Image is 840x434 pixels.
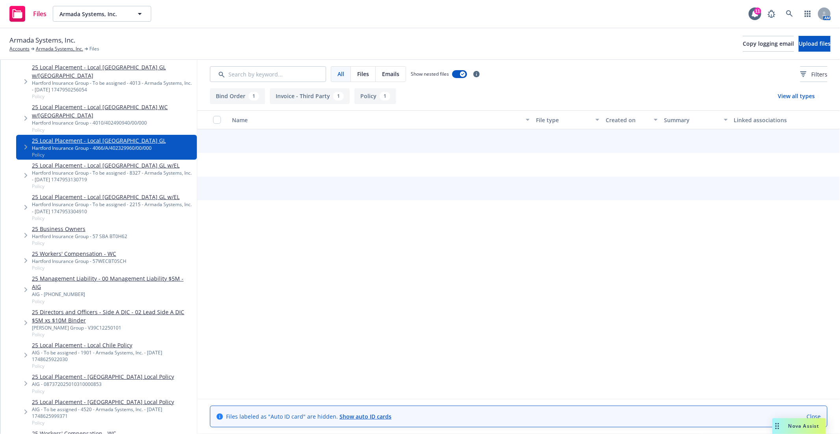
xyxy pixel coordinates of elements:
[411,71,449,77] span: Show nested files
[210,66,326,82] input: Search by keyword...
[36,45,83,52] a: Armada Systems, Inc.
[603,110,661,129] button: Created on
[782,6,797,22] a: Search
[89,45,99,52] span: Files
[380,92,390,101] div: 1
[32,193,194,201] a: 25 Local Placement - Local [GEOGRAPHIC_DATA] GL w/EL
[357,70,369,78] span: Files
[743,40,794,47] span: Copy logging email
[536,116,591,124] div: File type
[800,66,827,82] button: Filters
[32,63,194,80] a: 25 Local Placement - Local [GEOGRAPHIC_DATA] GL w/[GEOGRAPHIC_DATA]
[33,11,46,17] span: Files
[764,6,779,22] a: Report a Bug
[32,233,127,240] div: Hartford Insurance Group - 57 SBA BT0H62
[337,70,344,78] span: All
[800,70,827,78] span: Filters
[32,170,194,183] div: Hartford Insurance Group - To be assigned - 8327 - Armada Systems, Inc. - [DATE] 1747953130719
[32,80,194,93] div: Hartford Insurance Group - To be assigned - 4013 - Armada Systems, Inc. - [DATE] 1747950256054
[333,92,344,101] div: 1
[53,6,151,22] button: Armada Systems, Inc.
[32,388,174,395] span: Policy
[248,92,259,101] div: 1
[9,35,75,45] span: Armada Systems, Inc.
[32,419,194,426] span: Policy
[32,363,194,369] span: Policy
[59,10,128,18] span: Armada Systems, Inc.
[800,6,816,22] a: Switch app
[32,398,194,406] a: 25 Local Placement - [GEOGRAPHIC_DATA] Local Policy
[32,274,194,291] a: 25 Management Liability - 00 Management Liability $5M - AIG
[213,116,221,124] input: Select all
[533,110,603,129] button: File type
[32,324,194,331] div: [PERSON_NAME] Group - V39C12250101
[354,88,396,104] button: Policy
[788,423,820,429] span: Nova Assist
[32,381,174,387] div: AIG - 087372025010310000853
[32,258,126,264] div: Hartford Insurance Group - 57WECBT0SCH
[32,308,194,324] a: 25 Directors and Officers - Side A DIC - 02 Lead Side A DIC $5M xs $10M Binder
[32,291,194,298] div: AIG - [PHONE_NUMBER]
[772,418,782,434] div: Drag to move
[32,201,194,214] div: Hartford Insurance Group - To be assigned - 2215 - Armada Systems, Inc. - [DATE] 1747953304910
[754,7,761,15] div: 11
[6,3,50,25] a: Files
[32,161,194,170] a: 25 Local Placement - Local [GEOGRAPHIC_DATA] GL w/EL
[734,116,797,124] div: Linked associations
[32,119,194,126] div: Hartford Insurance Group - 4010/402490940/00/000
[232,116,521,124] div: Name
[32,145,166,151] div: Hartford Insurance Group - 4066/A/402329960/00/000
[32,136,166,145] a: 25 Local Placement - Local [GEOGRAPHIC_DATA] GL
[661,110,731,129] button: Summary
[807,412,821,421] a: Close
[229,110,533,129] button: Name
[32,183,194,190] span: Policy
[32,406,194,419] div: AIG - To be assigned - 4520 - Armada Systems, Inc. - [DATE] 1748625999371
[731,110,801,129] button: Linked associations
[32,240,127,246] span: Policy
[32,250,126,258] a: 25 Workers' Compensation - WC
[32,151,166,158] span: Policy
[811,70,827,78] span: Filters
[772,418,826,434] button: Nova Assist
[32,93,194,100] span: Policy
[32,215,194,222] span: Policy
[32,103,194,119] a: 25 Local Placement - Local [GEOGRAPHIC_DATA] WC w/[GEOGRAPHIC_DATA]
[765,88,827,104] button: View all types
[210,88,265,104] button: Bind Order
[32,298,194,305] span: Policy
[32,264,126,271] span: Policy
[32,127,194,133] span: Policy
[32,341,194,349] a: 25 Local Placement - Local Chile Policy
[32,225,127,233] a: 25 Business Owners
[799,36,831,52] button: Upload files
[606,116,649,124] div: Created on
[270,88,350,104] button: Invoice - Third Party
[382,70,399,78] span: Emails
[339,413,391,420] a: Show auto ID cards
[9,45,30,52] a: Accounts
[226,412,391,421] span: Files labeled as "Auto ID card" are hidden.
[32,331,194,338] span: Policy
[743,36,794,52] button: Copy logging email
[664,116,719,124] div: Summary
[32,349,194,363] div: AIG - To be assigned - 1901 - Armada Systems, Inc. - [DATE] 1748625922030
[32,373,174,381] a: 25 Local Placement - [GEOGRAPHIC_DATA] Local Policy
[799,40,831,47] span: Upload files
